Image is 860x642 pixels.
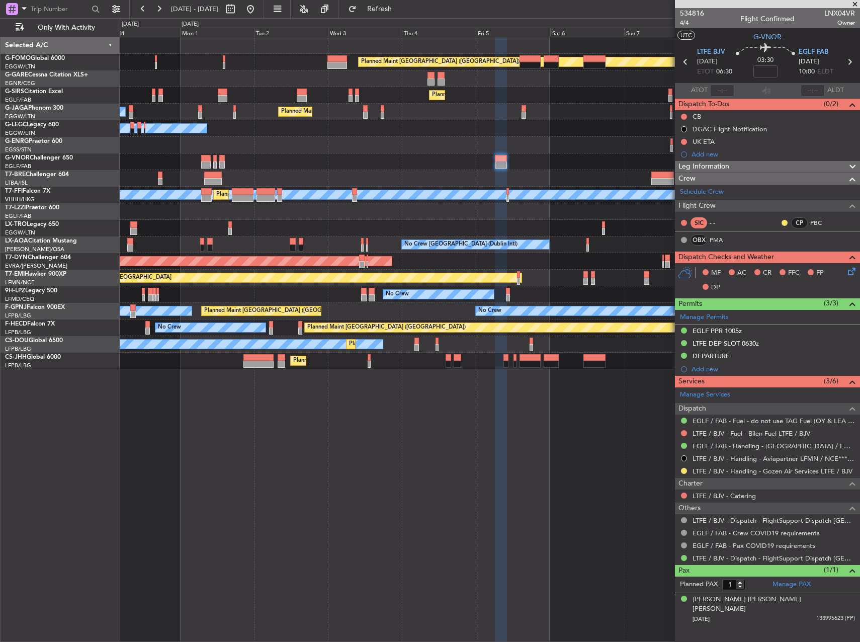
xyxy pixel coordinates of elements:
span: CR [763,268,771,278]
div: EGLF PPR 1005z [693,327,742,335]
a: Manage Permits [680,312,729,323]
span: [DATE] [697,57,718,67]
a: LTFE / BJV - Dispatch - FlightSupport Dispatch [GEOGRAPHIC_DATA] [693,516,855,525]
a: LTBA/ISL [5,179,28,187]
span: LX-AOA [5,238,28,244]
span: FFC [788,268,800,278]
div: [DATE] [122,20,139,29]
div: SIC [691,217,707,228]
div: Planned Maint [GEOGRAPHIC_DATA] ([GEOGRAPHIC_DATA]) [204,303,363,318]
a: G-JAGAPhenom 300 [5,105,63,111]
a: EGNR/CEG [5,79,35,87]
a: VHHH/HKG [5,196,35,203]
div: [DATE] [182,20,199,29]
div: - - [710,218,732,227]
div: [PERSON_NAME] [PERSON_NAME] [PERSON_NAME] [693,595,855,614]
input: --:-- [710,85,734,97]
span: Flight Crew [678,200,716,212]
a: LTFE / BJV - Handling - Gozen Air Services LTFE / BJV [693,467,852,475]
span: T7-FFI [5,188,23,194]
a: T7-DYNChallenger 604 [5,255,71,261]
button: Refresh [343,1,404,17]
span: [DATE] [693,615,710,623]
span: Only With Activity [26,24,106,31]
span: Dispatch Checks and Weather [678,252,774,263]
div: Sun 31 [106,28,180,37]
span: 133995623 (PP) [816,614,855,623]
a: LX-TROLegacy 650 [5,221,59,227]
button: Only With Activity [11,20,109,36]
span: G-VNOR [753,32,782,42]
a: G-FOMOGlobal 6000 [5,55,65,61]
a: F-GPNJFalcon 900EX [5,304,65,310]
a: F-HECDFalcon 7X [5,321,55,327]
span: G-SIRS [5,89,24,95]
label: Planned PAX [680,580,718,590]
a: EGLF / FAB - Pax COVID19 requirements [693,541,815,550]
a: EGLF/FAB [5,163,31,170]
a: EGGW/LTN [5,129,35,137]
a: LTFE / BJV - Fuel - Bilen Fuel LTFE / BJV [693,429,810,438]
div: UK ETA [693,137,715,146]
span: G-FOMO [5,55,31,61]
span: Crew [678,173,696,185]
div: Planned Maint [GEOGRAPHIC_DATA] ([GEOGRAPHIC_DATA]) [307,320,466,335]
a: LFPB/LBG [5,329,31,336]
div: Fri 5 [476,28,550,37]
span: CS-DOU [5,338,29,344]
a: EGLF / FAB - Handling - [GEOGRAPHIC_DATA] / EGLF / FAB [693,442,855,450]
a: T7-LZZIPraetor 600 [5,205,59,211]
a: EVRA/[PERSON_NAME] [5,262,67,270]
a: T7-FFIFalcon 7X [5,188,50,194]
span: 9H-LPZ [5,288,25,294]
a: PBC [810,218,833,227]
span: [DATE] [799,57,819,67]
span: T7-LZZI [5,205,26,211]
span: 10:00 [799,67,815,77]
div: Planned Maint [GEOGRAPHIC_DATA] ([GEOGRAPHIC_DATA]) [349,337,507,352]
div: Mon 1 [180,28,254,37]
a: LTFE / BJV - Dispatch - FlightSupport Dispatch [GEOGRAPHIC_DATA] [693,554,855,563]
a: EGGW/LTN [5,63,35,70]
span: ATOT [691,86,708,96]
div: Thu 4 [402,28,476,37]
a: G-ENRGPraetor 600 [5,138,62,144]
div: Flight Confirmed [740,14,795,24]
a: CS-JHHGlobal 6000 [5,354,61,360]
a: EGGW/LTN [5,229,35,236]
a: LFMN/NCE [5,279,35,286]
span: 4/4 [680,19,704,27]
div: No Crew [478,303,501,318]
span: 06:30 [716,67,732,77]
div: Planned Maint [GEOGRAPHIC_DATA] ([GEOGRAPHIC_DATA]) [281,104,440,119]
a: EGLF / FAB - Fuel - do not use TAG Fuel (OY & LEA only) EGLF / FAB [693,417,855,425]
div: No Crew [GEOGRAPHIC_DATA] (Dublin Intl) [404,237,518,252]
span: Pax [678,565,690,577]
div: Planned Maint [GEOGRAPHIC_DATA] [75,270,171,285]
span: EGLF FAB [799,47,828,57]
span: Dispatch [678,403,706,415]
a: CS-DOUGlobal 6500 [5,338,63,344]
span: F-HECD [5,321,27,327]
a: LTFE / BJV - Catering [693,492,756,500]
div: Planned Maint [GEOGRAPHIC_DATA] ([GEOGRAPHIC_DATA]) [361,54,520,69]
span: LNX04VR [824,8,855,19]
span: Services [678,376,705,387]
a: LFMD/CEQ [5,295,34,303]
span: Dispatch To-Dos [678,99,729,110]
span: Permits [678,298,702,310]
div: Add new [692,150,855,158]
div: Tue 2 [254,28,328,37]
span: T7-DYN [5,255,28,261]
a: LFPB/LBG [5,345,31,353]
span: G-VNOR [5,155,30,161]
a: G-GARECessna Citation XLS+ [5,72,88,78]
span: (1/1) [824,565,838,575]
div: CP [791,217,808,228]
a: LFPB/LBG [5,312,31,319]
div: Planned Maint [GEOGRAPHIC_DATA] ([GEOGRAPHIC_DATA] Intl) [216,187,384,202]
a: T7-BREChallenger 604 [5,172,69,178]
span: Leg Information [678,161,729,173]
span: T7-EMI [5,271,25,277]
span: Owner [824,19,855,27]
